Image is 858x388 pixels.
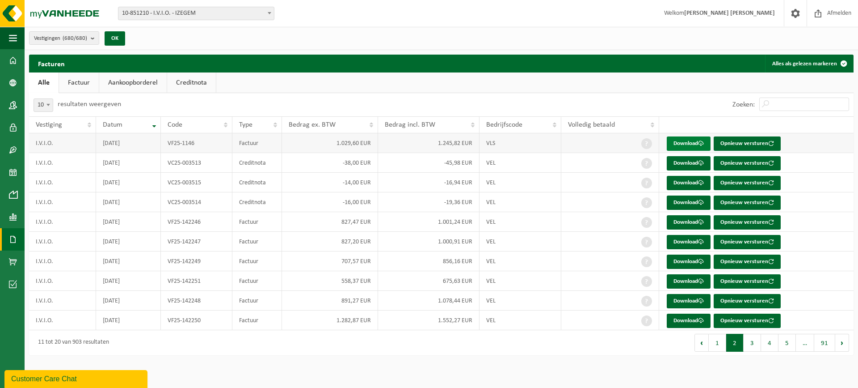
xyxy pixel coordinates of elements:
[714,274,781,289] button: Opnieuw versturen
[118,7,274,20] span: 10-851210 - I.V.I.O. - IZEGEM
[714,176,781,190] button: Opnieuw versturen
[479,271,561,291] td: VEL
[282,271,378,291] td: 558,37 EUR
[232,232,282,252] td: Factuur
[232,291,282,311] td: Factuur
[161,192,232,212] td: VC25-003514
[105,31,125,46] button: OK
[667,294,711,308] a: Download
[479,192,561,212] td: VEL
[282,232,378,252] td: 827,20 EUR
[479,212,561,232] td: VEL
[378,173,479,192] td: -16,94 EUR
[34,335,109,351] div: 11 tot 20 van 903 resultaten
[36,121,62,128] span: Vestiging
[29,173,96,192] td: I.V.I.O.
[479,291,561,311] td: VEL
[479,311,561,330] td: VEL
[96,173,161,192] td: [DATE]
[29,192,96,212] td: I.V.I.O.
[232,133,282,153] td: Factuur
[282,133,378,153] td: 1.029,60 EUR
[378,311,479,330] td: 1.552,27 EUR
[378,271,479,291] td: 675,63 EUR
[282,212,378,232] td: 827,47 EUR
[232,173,282,192] td: Creditnota
[34,98,53,112] span: 10
[667,176,711,190] a: Download
[732,101,755,108] label: Zoeken:
[378,153,479,173] td: -45,98 EUR
[667,274,711,289] a: Download
[835,334,849,352] button: Next
[167,72,216,93] a: Creditnota
[239,121,252,128] span: Type
[765,55,853,72] button: Alles als gelezen markeren
[282,252,378,271] td: 707,57 EUR
[103,121,122,128] span: Datum
[694,334,709,352] button: Previous
[29,72,59,93] a: Alle
[96,271,161,291] td: [DATE]
[99,72,167,93] a: Aankoopborderel
[29,133,96,153] td: I.V.I.O.
[232,311,282,330] td: Factuur
[684,10,775,17] strong: [PERSON_NAME] [PERSON_NAME]
[232,212,282,232] td: Factuur
[96,192,161,212] td: [DATE]
[667,156,711,171] a: Download
[726,334,744,352] button: 2
[63,35,87,41] count: (680/680)
[667,235,711,249] a: Download
[778,334,796,352] button: 5
[282,173,378,192] td: -14,00 EUR
[232,192,282,212] td: Creditnota
[161,173,232,192] td: VC25-003515
[479,232,561,252] td: VEL
[96,232,161,252] td: [DATE]
[29,271,96,291] td: I.V.I.O.
[29,291,96,311] td: I.V.I.O.
[378,252,479,271] td: 856,16 EUR
[161,232,232,252] td: VF25-142247
[714,314,781,328] button: Opnieuw versturen
[714,136,781,151] button: Opnieuw versturen
[96,133,161,153] td: [DATE]
[667,196,711,210] a: Download
[667,215,711,230] a: Download
[714,235,781,249] button: Opnieuw versturen
[161,252,232,271] td: VF25-142249
[744,334,761,352] button: 3
[232,153,282,173] td: Creditnota
[714,255,781,269] button: Opnieuw versturen
[232,252,282,271] td: Factuur
[479,173,561,192] td: VEL
[714,196,781,210] button: Opnieuw versturen
[29,212,96,232] td: I.V.I.O.
[282,153,378,173] td: -38,00 EUR
[96,212,161,232] td: [DATE]
[29,31,99,45] button: Vestigingen(680/680)
[168,121,182,128] span: Code
[96,311,161,330] td: [DATE]
[378,291,479,311] td: 1.078,44 EUR
[282,291,378,311] td: 891,27 EUR
[378,232,479,252] td: 1.000,91 EUR
[232,271,282,291] td: Factuur
[796,334,814,352] span: …
[761,334,778,352] button: 4
[479,252,561,271] td: VEL
[161,271,232,291] td: VF25-142251
[161,133,232,153] td: VF25-1146
[118,7,274,20] span: 10-851210 - I.V.I.O. - IZEGEM
[96,252,161,271] td: [DATE]
[378,212,479,232] td: 1.001,24 EUR
[568,121,615,128] span: Volledig betaald
[96,291,161,311] td: [DATE]
[29,252,96,271] td: I.V.I.O.
[486,121,522,128] span: Bedrijfscode
[378,133,479,153] td: 1.245,82 EUR
[59,72,99,93] a: Factuur
[289,121,336,128] span: Bedrag ex. BTW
